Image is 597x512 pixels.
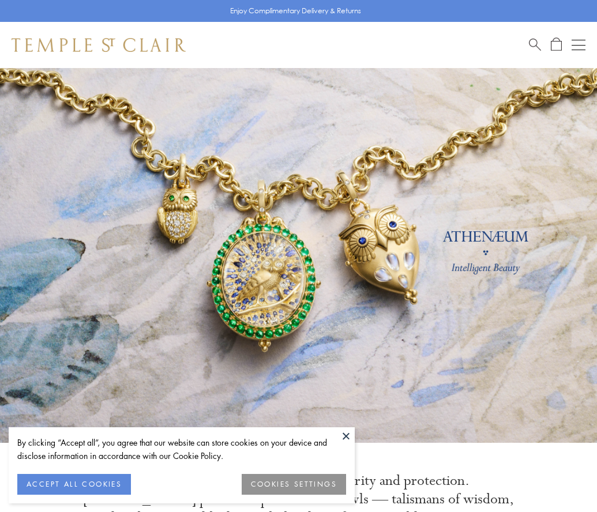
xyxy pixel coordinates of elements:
[529,37,541,52] a: Search
[242,474,346,495] button: COOKIES SETTINGS
[17,474,131,495] button: ACCEPT ALL COOKIES
[551,37,562,52] a: Open Shopping Bag
[572,38,585,52] button: Open navigation
[230,5,361,17] p: Enjoy Complimentary Delivery & Returns
[12,38,186,52] img: Temple St. Clair
[17,436,346,462] div: By clicking “Accept all”, you agree that our website can store cookies on your device and disclos...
